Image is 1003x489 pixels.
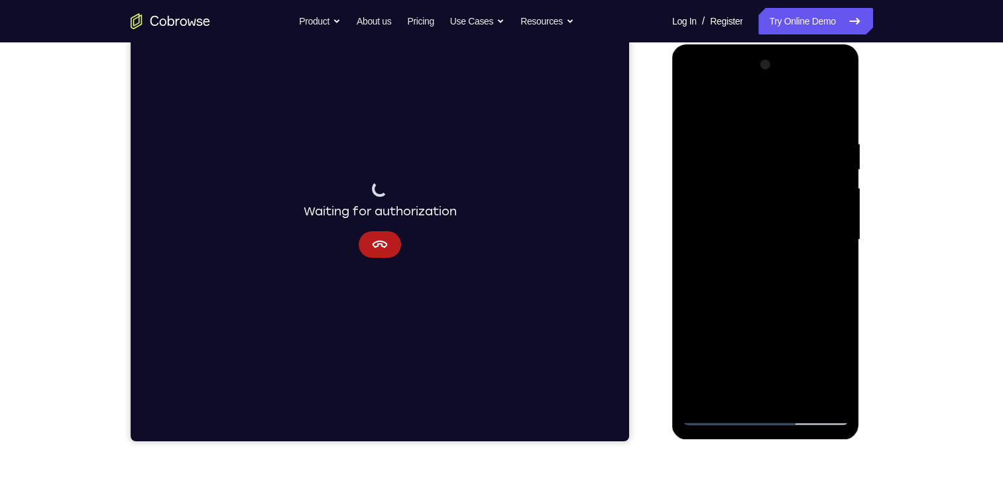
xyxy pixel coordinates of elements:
[520,8,574,34] button: Resources
[672,8,697,34] a: Log In
[450,8,504,34] button: Use Cases
[228,234,270,260] button: Cancel
[131,13,210,29] a: Go to the home page
[357,8,391,34] a: About us
[702,13,705,29] span: /
[299,8,341,34] button: Product
[407,8,434,34] a: Pricing
[710,8,742,34] a: Register
[173,184,326,223] div: Waiting for authorization
[758,8,872,34] a: Try Online Demo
